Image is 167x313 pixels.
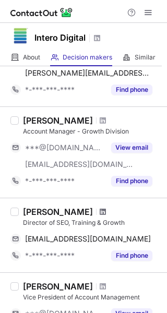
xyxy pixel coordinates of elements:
[135,53,156,62] span: Similar
[23,53,40,62] span: About
[10,26,31,46] img: 5e6ae5875bf983da9fedb649e359898d
[25,143,105,152] span: ***@[DOMAIN_NAME]
[111,85,152,95] button: Reveal Button
[10,6,73,19] img: ContactOut v5.3.10
[25,68,152,78] span: [PERSON_NAME][EMAIL_ADDRESS][DOMAIN_NAME]
[111,250,152,261] button: Reveal Button
[111,176,152,186] button: Reveal Button
[23,207,93,217] div: [PERSON_NAME]
[25,160,134,169] span: [EMAIL_ADDRESS][DOMAIN_NAME]
[23,127,161,136] div: Account Manager - Growth Division
[34,31,86,44] h1: Intero Digital
[25,234,151,244] span: [EMAIL_ADDRESS][DOMAIN_NAME]
[23,115,93,126] div: [PERSON_NAME]
[23,218,161,227] div: Director of SEO, Training & Growth
[23,281,93,292] div: [PERSON_NAME]
[23,293,161,302] div: Vice President of Account Management
[111,142,152,153] button: Reveal Button
[63,53,112,62] span: Decision makers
